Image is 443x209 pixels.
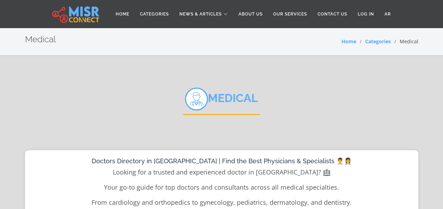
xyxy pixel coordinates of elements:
a: News & Articles [174,7,233,21]
p: Looking for a trusted and experienced doctor in [GEOGRAPHIC_DATA]? 🏥 [32,167,411,177]
h2: Medical [183,88,260,115]
img: main.misr_connect [52,5,99,23]
a: Contact Us [312,7,352,21]
li: Medical [391,38,418,45]
a: Our Services [268,7,312,21]
a: AR [379,7,396,21]
a: Log in [352,7,379,21]
a: Home [342,38,356,45]
p: From cardiology and orthopedics to gynecology, pediatrics, dermatology, and dentistry. [32,198,411,207]
h1: Doctors Directory in [GEOGRAPHIC_DATA] | Find the Best Physicians & Specialists 👨‍⚕️👩‍⚕️ [32,157,411,165]
p: Your go-to guide for top doctors and consultants across all medical specialties. [32,183,411,192]
a: About Us [233,7,268,21]
a: Categories [365,38,391,45]
img: أطباء [185,88,208,110]
h2: Medical [25,34,56,45]
a: Categories [135,7,174,21]
a: Home [110,7,135,21]
span: News & Articles [179,11,222,17]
